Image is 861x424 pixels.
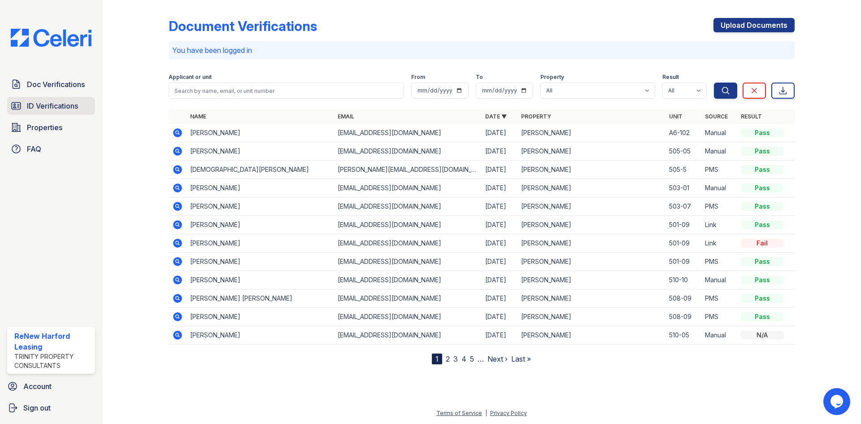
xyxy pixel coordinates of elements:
[701,142,737,161] td: Manual
[27,122,62,133] span: Properties
[701,216,737,234] td: Link
[169,18,317,34] div: Document Verifications
[517,308,665,326] td: [PERSON_NAME]
[701,197,737,216] td: PMS
[701,308,737,326] td: PMS
[187,289,334,308] td: [PERSON_NAME] [PERSON_NAME]
[482,124,517,142] td: [DATE]
[482,326,517,345] td: [DATE]
[7,75,95,93] a: Doc Verifications
[334,234,482,253] td: [EMAIL_ADDRESS][DOMAIN_NAME]
[4,399,99,417] a: Sign out
[521,113,551,120] a: Property
[517,161,665,179] td: [PERSON_NAME]
[741,165,784,174] div: Pass
[169,74,212,81] label: Applicant or unit
[487,354,508,363] a: Next ›
[187,308,334,326] td: [PERSON_NAME]
[27,144,41,154] span: FAQ
[485,410,487,416] div: |
[482,253,517,271] td: [DATE]
[665,124,701,142] td: A6-102
[665,197,701,216] td: 503-07
[517,197,665,216] td: [PERSON_NAME]
[334,161,482,179] td: [PERSON_NAME][EMAIL_ADDRESS][DOMAIN_NAME]
[482,161,517,179] td: [DATE]
[701,124,737,142] td: Manual
[665,234,701,253] td: 501-09
[665,179,701,197] td: 503-01
[741,331,784,340] div: N/A
[482,216,517,234] td: [DATE]
[461,354,466,363] a: 4
[741,220,784,229] div: Pass
[517,289,665,308] td: [PERSON_NAME]
[490,410,527,416] a: Privacy Policy
[187,253,334,271] td: [PERSON_NAME]
[187,197,334,216] td: [PERSON_NAME]
[14,331,91,352] div: ReNew Harford Leasing
[665,308,701,326] td: 508-09
[540,74,564,81] label: Property
[478,354,484,364] span: …
[187,142,334,161] td: [PERSON_NAME]
[27,101,78,111] span: ID Verifications
[701,326,737,345] td: Manual
[334,253,482,271] td: [EMAIL_ADDRESS][DOMAIN_NAME]
[823,388,852,415] iframe: chat widget
[701,234,737,253] td: Link
[517,253,665,271] td: [PERSON_NAME]
[482,234,517,253] td: [DATE]
[432,354,442,364] div: 1
[482,197,517,216] td: [DATE]
[701,271,737,289] td: Manual
[665,253,701,271] td: 501-09
[701,289,737,308] td: PMS
[14,352,91,370] div: Trinity Property Consultants
[187,234,334,253] td: [PERSON_NAME]
[741,294,784,303] div: Pass
[517,179,665,197] td: [PERSON_NAME]
[169,83,404,99] input: Search by name, email, or unit number
[470,354,474,363] a: 5
[665,216,701,234] td: 501-09
[517,326,665,345] td: [PERSON_NAME]
[338,113,354,120] a: Email
[187,179,334,197] td: [PERSON_NAME]
[701,253,737,271] td: PMS
[334,216,482,234] td: [EMAIL_ADDRESS][DOMAIN_NAME]
[701,161,737,179] td: PMS
[187,326,334,345] td: [PERSON_NAME]
[662,74,679,81] label: Result
[27,79,85,90] span: Doc Verifications
[190,113,206,120] a: Name
[741,257,784,266] div: Pass
[485,113,507,120] a: Date ▼
[411,74,425,81] label: From
[172,45,791,56] p: You have been logged in
[665,161,701,179] td: 505-5
[482,271,517,289] td: [DATE]
[517,124,665,142] td: [PERSON_NAME]
[334,142,482,161] td: [EMAIL_ADDRESS][DOMAIN_NAME]
[446,354,450,363] a: 2
[665,271,701,289] td: 510-10
[741,113,762,120] a: Result
[7,97,95,115] a: ID Verifications
[701,179,737,197] td: Manual
[741,275,784,284] div: Pass
[23,381,52,392] span: Account
[334,197,482,216] td: [EMAIL_ADDRESS][DOMAIN_NAME]
[187,216,334,234] td: [PERSON_NAME]
[482,308,517,326] td: [DATE]
[517,142,665,161] td: [PERSON_NAME]
[741,128,784,137] div: Pass
[4,377,99,395] a: Account
[334,289,482,308] td: [EMAIL_ADDRESS][DOMAIN_NAME]
[4,29,99,47] img: CE_Logo_Blue-a8612792a0a2168367f1c8372b55b34899dd931a85d93a1a3d3e32e68fde9ad4.png
[436,410,482,416] a: Terms of Service
[334,179,482,197] td: [EMAIL_ADDRESS][DOMAIN_NAME]
[511,354,531,363] a: Last »
[7,118,95,136] a: Properties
